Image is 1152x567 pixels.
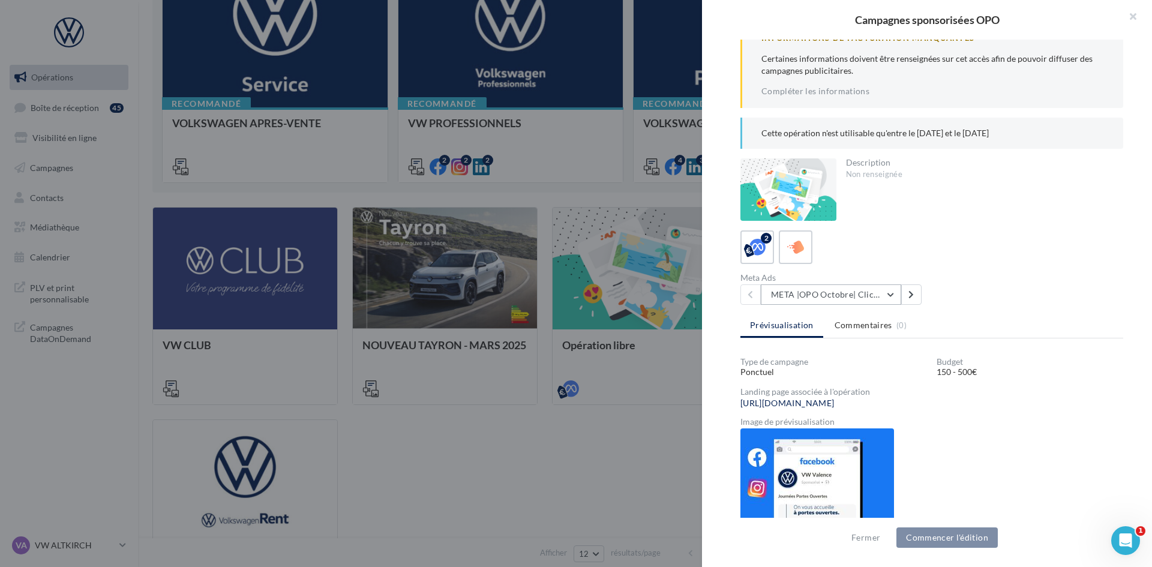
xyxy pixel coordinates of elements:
[847,530,885,545] button: Fermer
[740,366,927,378] div: Ponctuel
[761,127,1104,139] p: Cette opération n'est utilisable qu'entre le [DATE] et le [DATE]
[740,388,1123,396] div: Landing page associée à l'opération
[761,86,869,96] a: Compléter les informations
[740,274,927,282] div: Meta Ads
[937,366,1123,378] div: 150 - 500€
[1136,526,1145,536] span: 1
[835,319,892,331] span: Commentaires
[896,527,998,548] button: Commencer l'édition
[740,428,894,563] img: 23bbec3b37ee6f9a6b608f1d61c2505e.jpg
[740,398,834,408] a: [URL][DOMAIN_NAME]
[761,53,1104,77] p: Certaines informations doivent être renseignées sur cet accès afin de pouvoir diffuser des campag...
[740,418,1123,426] div: Image de prévisualisation
[1111,526,1140,555] iframe: Intercom live chat
[761,284,901,305] button: META |OPO Octobre| Click To Map
[761,233,772,244] div: 2
[937,358,1123,366] div: Budget
[846,158,1114,167] div: Description
[721,14,1133,25] div: Campagnes sponsorisées OPO
[846,169,1114,180] div: Non renseignée
[896,320,907,330] span: (0)
[740,358,927,366] div: Type de campagne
